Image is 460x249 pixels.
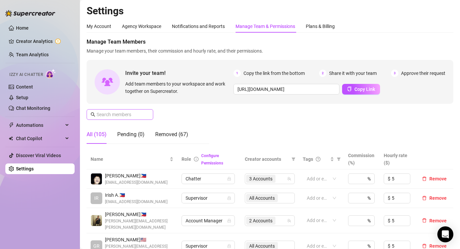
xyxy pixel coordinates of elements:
[105,199,168,205] span: [EMAIL_ADDRESS][DOMAIN_NAME]
[87,47,453,55] span: Manage your team members, their commission and hourly rate, and their permissions.
[5,10,55,17] img: logo-BBDzfeDw.svg
[287,177,291,181] span: team
[201,153,223,165] a: Configure Permissions
[16,120,63,130] span: Automations
[182,156,191,162] span: Role
[9,72,43,78] span: Izzy AI Chatter
[249,175,272,182] span: 3 Accounts
[105,191,168,199] span: Irish A. 🇵🇭
[172,23,225,30] div: Notifications and Reports
[46,69,56,79] img: AI Chatter
[87,5,453,17] h2: Settings
[422,176,427,181] span: delete
[401,70,445,77] span: Approve their request
[16,25,29,31] a: Home
[87,130,107,138] div: All (105)
[125,80,231,95] span: Add team members to your workspace and work together on Supercreator.
[354,87,375,92] span: Copy Link
[347,87,352,91] span: copy
[117,130,145,138] div: Pending (0)
[16,133,63,144] span: Chat Copilot
[419,194,449,202] button: Remove
[186,216,231,226] span: Account Manager
[16,36,69,47] a: Creator Analytics exclamation-circle
[243,70,305,77] span: Copy the link from the bottom
[16,84,33,90] a: Content
[316,157,320,161] span: question-circle
[291,157,295,161] span: filter
[303,155,313,163] span: Tags
[245,155,289,163] span: Creator accounts
[227,177,231,181] span: lock
[429,218,447,223] span: Remove
[91,173,102,184] img: Chino Panyaco
[422,244,427,248] span: delete
[249,217,272,224] span: 2 Accounts
[194,157,199,161] span: info-circle
[422,218,427,223] span: delete
[97,111,144,118] input: Search members
[329,70,377,77] span: Share it with your team
[429,195,447,201] span: Remove
[16,153,61,158] a: Discover Viral Videos
[105,179,168,186] span: [EMAIL_ADDRESS][DOMAIN_NAME]
[342,84,380,95] button: Copy Link
[287,219,291,223] span: team
[422,196,427,200] span: delete
[87,23,111,30] div: My Account
[227,219,231,223] span: lock
[122,23,161,30] div: Agency Workspace
[429,243,447,249] span: Remove
[186,174,231,184] span: Chatter
[105,172,168,179] span: [PERSON_NAME] 🇵🇭
[246,175,275,183] span: 3 Accounts
[437,226,453,242] div: Open Intercom Messenger
[87,38,453,46] span: Manage Team Members
[337,157,341,161] span: filter
[16,106,50,111] a: Chat Monitoring
[235,23,295,30] div: Manage Team & Permissions
[16,52,49,57] a: Team Analytics
[290,154,297,164] span: filter
[335,154,342,164] span: filter
[125,69,233,77] span: Invite your team!
[319,70,326,77] span: 2
[419,175,449,183] button: Remove
[9,123,14,128] span: thunderbolt
[91,155,168,163] span: Name
[306,23,335,30] div: Plans & Billing
[246,217,275,225] span: 2 Accounts
[16,95,28,100] a: Setup
[419,217,449,225] button: Remove
[87,149,178,169] th: Name
[227,196,231,200] span: lock
[9,136,13,141] img: Chat Copilot
[429,176,447,181] span: Remove
[91,215,102,226] img: Allen Valenzuela
[16,166,34,171] a: Settings
[227,244,231,248] span: lock
[380,149,415,169] th: Hourly rate ($)
[233,70,241,77] span: 1
[391,70,398,77] span: 3
[105,218,174,231] span: [PERSON_NAME][EMAIL_ADDRESS][PERSON_NAME][DOMAIN_NAME]
[344,149,380,169] th: Commission (%)
[94,194,99,202] span: IR
[91,112,95,117] span: search
[155,130,188,138] div: Removed (67)
[105,236,174,243] span: [PERSON_NAME] 🇺🇸
[105,211,174,218] span: [PERSON_NAME] 🇵🇭
[186,193,231,203] span: Supervisor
